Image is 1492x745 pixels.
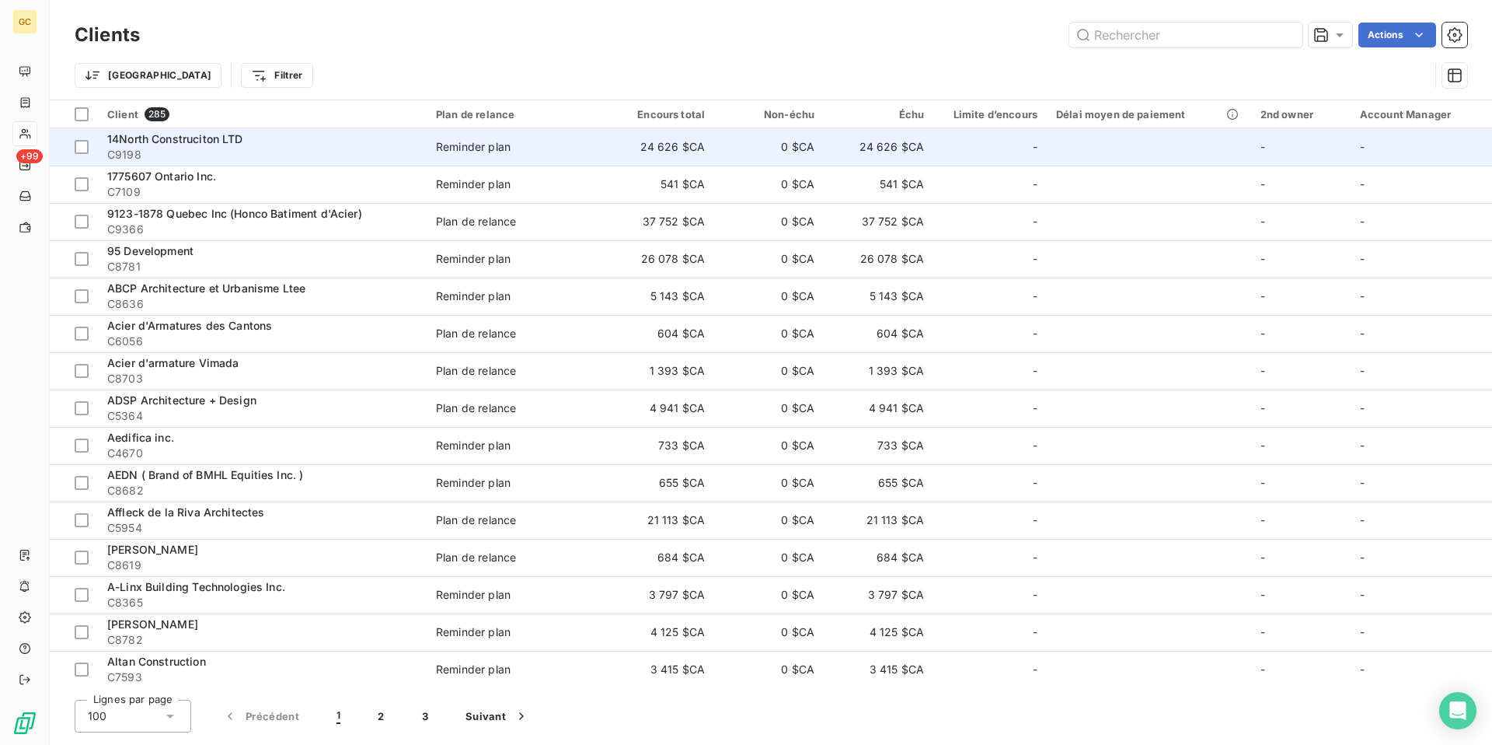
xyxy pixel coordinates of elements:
td: 37 752 $CA [824,203,933,240]
span: - [1260,215,1265,228]
button: [GEOGRAPHIC_DATA] [75,63,221,88]
td: 4 941 $CA [824,390,933,427]
span: - [1033,214,1037,229]
span: - [1033,587,1037,603]
td: 0 $CA [714,576,824,614]
div: Plan de relance [436,326,516,341]
td: 604 $CA [605,315,714,352]
td: 3 415 $CA [824,651,933,688]
td: 0 $CA [714,203,824,240]
span: ADSP Architecture + Design [107,393,256,407]
div: 2nd owner [1260,108,1341,121]
div: Open Intercom Messenger [1439,692,1476,729]
td: 5 143 $CA [605,278,714,315]
button: 2 [359,700,403,733]
span: - [1033,177,1037,192]
div: Reminder plan [436,251,511,267]
td: 0 $CA [714,614,824,651]
div: Plan de relance [436,363,516,379]
span: - [1360,476,1365,489]
span: - [1260,476,1265,489]
span: - [1260,289,1265,303]
td: 733 $CA [824,427,933,464]
button: Suivant [447,700,548,733]
td: 0 $CA [714,240,824,278]
td: 24 626 $CA [824,128,933,166]
span: - [1033,326,1037,341]
span: C5954 [107,520,417,536]
span: C8782 [107,632,417,648]
span: - [1360,625,1365,638]
span: C8682 [107,483,417,498]
span: - [1260,551,1265,564]
span: - [1033,251,1037,267]
span: A-Linx Building Technologies Inc. [107,580,285,593]
span: - [1360,327,1365,340]
td: 26 078 $CA [824,240,933,278]
button: 1 [318,700,359,733]
td: 0 $CA [714,502,824,539]
span: C5364 [107,408,417,424]
td: 0 $CA [714,539,824,576]
span: Acier d'armature Vimada [107,356,239,369]
span: - [1360,551,1365,564]
span: - [1033,139,1037,155]
span: 100 [88,708,106,724]
span: - [1360,663,1365,676]
td: 21 113 $CA [605,502,714,539]
td: 541 $CA [824,166,933,203]
span: - [1260,513,1265,526]
span: - [1360,177,1365,191]
span: C7593 [107,670,417,685]
h3: Clients [75,21,140,49]
div: Reminder plan [436,475,511,491]
span: - [1360,588,1365,601]
div: Non-échu [723,108,814,121]
img: Logo LeanPay [12,711,37,736]
span: - [1260,140,1265,153]
td: 0 $CA [714,315,824,352]
td: 21 113 $CA [824,502,933,539]
span: - [1260,364,1265,377]
span: 1775607 Ontario Inc. [107,170,216,183]
div: Reminder plan [436,289,511,304]
div: GC [12,9,37,34]
span: Altan Construction [107,655,206,668]
span: C6056 [107,334,417,349]
span: +99 [16,149,43,163]
div: Plan de relance [436,400,516,416]
span: - [1360,364,1365,377]
span: [PERSON_NAME] [107,543,198,556]
div: Limite d’encours [943,108,1037,121]
td: 604 $CA [824,315,933,352]
span: 1 [336,708,340,724]
span: C8636 [107,296,417,312]
td: 0 $CA [714,464,824,502]
span: Client [107,108,138,121]
span: - [1360,252,1365,265]
div: Délai moyen de paiement [1056,108,1242,121]
span: - [1260,663,1265,676]
span: C8365 [107,595,417,610]
span: - [1033,475,1037,491]
span: C8619 [107,558,417,573]
span: - [1033,550,1037,565]
span: Aedifica inc. [107,431,174,444]
td: 4 125 $CA [824,614,933,651]
span: 95 Development [107,244,193,257]
span: - [1360,215,1365,228]
span: - [1260,588,1265,601]
div: Plan de relance [436,108,595,121]
td: 4 941 $CA [605,390,714,427]
td: 3 415 $CA [605,651,714,688]
button: 3 [403,700,447,733]
td: 541 $CA [605,166,714,203]
span: - [1360,401,1365,414]
td: 0 $CA [714,128,824,166]
button: Précédent [204,700,318,733]
span: 14North Construciton LTD [107,132,243,145]
td: 655 $CA [824,464,933,502]
td: 0 $CA [714,352,824,390]
span: 285 [145,107,169,121]
td: 684 $CA [605,539,714,576]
